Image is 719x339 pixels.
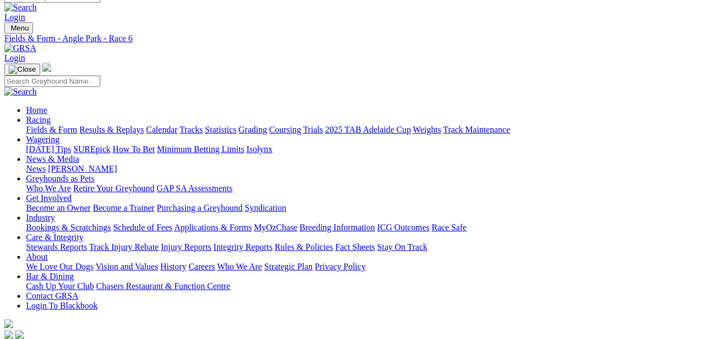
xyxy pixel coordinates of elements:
[26,223,111,232] a: Bookings & Scratchings
[26,301,98,310] a: Login To Blackbook
[246,145,272,154] a: Isolynx
[96,262,158,271] a: Vision and Values
[26,262,715,272] div: About
[26,184,715,193] div: Greyhounds as Pets
[325,125,411,134] a: 2025 TAB Adelaide Cup
[157,145,244,154] a: Minimum Betting Limits
[413,125,441,134] a: Weights
[93,203,155,212] a: Become a Trainer
[11,24,29,32] span: Menu
[4,34,715,43] a: Fields & Form - Angle Park - Race 6
[4,22,33,34] button: Toggle navigation
[146,125,177,134] a: Calendar
[4,64,40,76] button: Toggle navigation
[26,242,715,252] div: Care & Integrity
[26,164,46,173] a: News
[188,262,215,271] a: Careers
[96,281,230,291] a: Chasers Restaurant & Function Centre
[275,242,333,252] a: Rules & Policies
[26,213,55,222] a: Industry
[26,184,71,193] a: Who We Are
[269,125,301,134] a: Coursing
[26,125,715,135] div: Racing
[26,115,50,124] a: Racing
[26,145,71,154] a: [DATE] Tips
[26,262,93,271] a: We Love Our Dogs
[4,43,36,53] img: GRSA
[9,65,36,74] img: Close
[217,262,262,271] a: Who We Are
[26,242,87,252] a: Stewards Reports
[443,125,510,134] a: Track Maintenance
[26,193,72,203] a: Get Involved
[335,242,375,252] a: Fact Sheets
[26,203,715,213] div: Get Involved
[26,145,715,154] div: Wagering
[26,252,48,261] a: About
[315,262,366,271] a: Privacy Policy
[157,203,243,212] a: Purchasing a Greyhound
[79,125,144,134] a: Results & Replays
[213,242,272,252] a: Integrity Reports
[431,223,466,232] a: Race Safe
[26,203,91,212] a: Become an Owner
[89,242,158,252] a: Track Injury Rebate
[4,319,13,328] img: logo-grsa-white.png
[4,12,25,22] a: Login
[377,223,429,232] a: ICG Outcomes
[113,145,155,154] a: How To Bet
[4,76,100,87] input: Search
[26,125,77,134] a: Fields & Form
[157,184,233,193] a: GAP SA Assessments
[4,87,37,97] img: Search
[180,125,203,134] a: Tracks
[26,281,715,291] div: Bar & Dining
[15,330,24,339] img: twitter.svg
[4,3,37,12] img: Search
[174,223,252,232] a: Applications & Forms
[26,281,94,291] a: Cash Up Your Club
[245,203,286,212] a: Syndication
[113,223,172,232] a: Schedule of Fees
[26,233,84,242] a: Care & Integrity
[377,242,427,252] a: Stay On Track
[26,135,60,144] a: Wagering
[205,125,237,134] a: Statistics
[254,223,297,232] a: MyOzChase
[161,242,211,252] a: Injury Reports
[73,184,155,193] a: Retire Your Greyhound
[73,145,110,154] a: SUREpick
[26,154,79,164] a: News & Media
[239,125,267,134] a: Grading
[4,53,25,62] a: Login
[26,223,715,233] div: Industry
[4,330,13,339] img: facebook.svg
[26,164,715,174] div: News & Media
[26,291,78,300] a: Contact GRSA
[48,164,117,173] a: [PERSON_NAME]
[42,63,51,72] img: logo-grsa-white.png
[26,174,94,183] a: Greyhounds as Pets
[160,262,186,271] a: History
[303,125,323,134] a: Trials
[26,272,74,281] a: Bar & Dining
[264,262,313,271] a: Strategic Plan
[300,223,375,232] a: Breeding Information
[26,105,47,115] a: Home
